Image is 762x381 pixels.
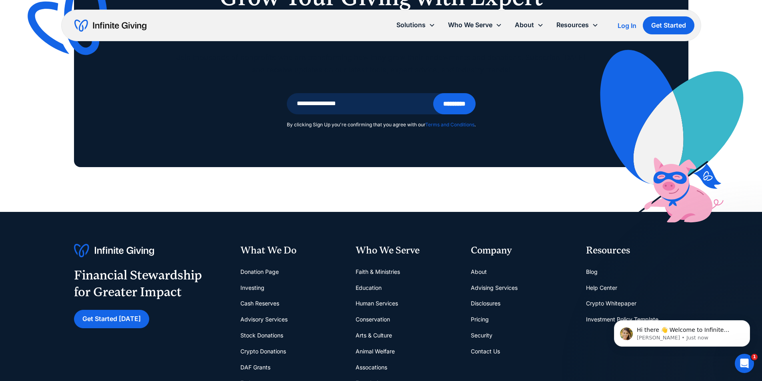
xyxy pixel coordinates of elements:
[356,244,458,257] div: Who We Serve
[356,264,400,280] a: Faith & Ministries
[751,354,758,360] span: 1
[240,280,264,296] a: Investing
[471,295,500,311] a: Disclosures
[471,280,518,296] a: Advising Services
[471,311,489,327] a: Pricing
[471,343,500,359] a: Contact Us
[550,16,605,34] div: Resources
[240,244,343,257] div: What We Do
[618,22,636,29] div: Log In
[356,359,387,375] a: Assocations
[74,267,202,300] div: Financial Stewardship for Greater Impact
[356,343,395,359] a: Animal Welfare
[390,16,442,34] div: Solutions
[240,359,270,375] a: DAF Grants
[287,121,476,129] div: By clicking Sign Up you're confirming that you agree with our .
[287,93,476,129] form: Email Form
[240,343,286,359] a: Crypto Donations
[586,295,636,311] a: Crypto Whitepaper
[618,21,636,30] a: Log In
[643,16,694,34] a: Get Started
[396,20,426,30] div: Solutions
[240,311,288,327] a: Advisory Services
[448,20,492,30] div: Who We Serve
[74,19,146,32] a: home
[176,52,586,76] p: Join thousands of nonprofits who are transforming how they grow their endowments and donations. S...
[471,264,487,280] a: About
[508,16,550,34] div: About
[240,295,279,311] a: Cash Reserves
[586,244,688,257] div: Resources
[74,310,149,328] a: Get Started [DATE]
[240,264,279,280] a: Donation Page
[471,327,492,343] a: Security
[586,264,598,280] a: Blog
[356,311,390,327] a: Conservation
[586,280,617,296] a: Help Center
[425,122,474,128] a: Terms and Conditions
[356,280,382,296] a: Education
[556,20,589,30] div: Resources
[356,295,398,311] a: Human Services
[356,327,392,343] a: Arts & Culture
[471,244,573,257] div: Company
[442,16,508,34] div: Who We Serve
[515,20,534,30] div: About
[735,354,754,373] iframe: Intercom live chat
[602,303,762,359] iframe: Intercom notifications message
[586,311,658,327] a: Investment Policy Template
[240,327,283,343] a: Stock Donations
